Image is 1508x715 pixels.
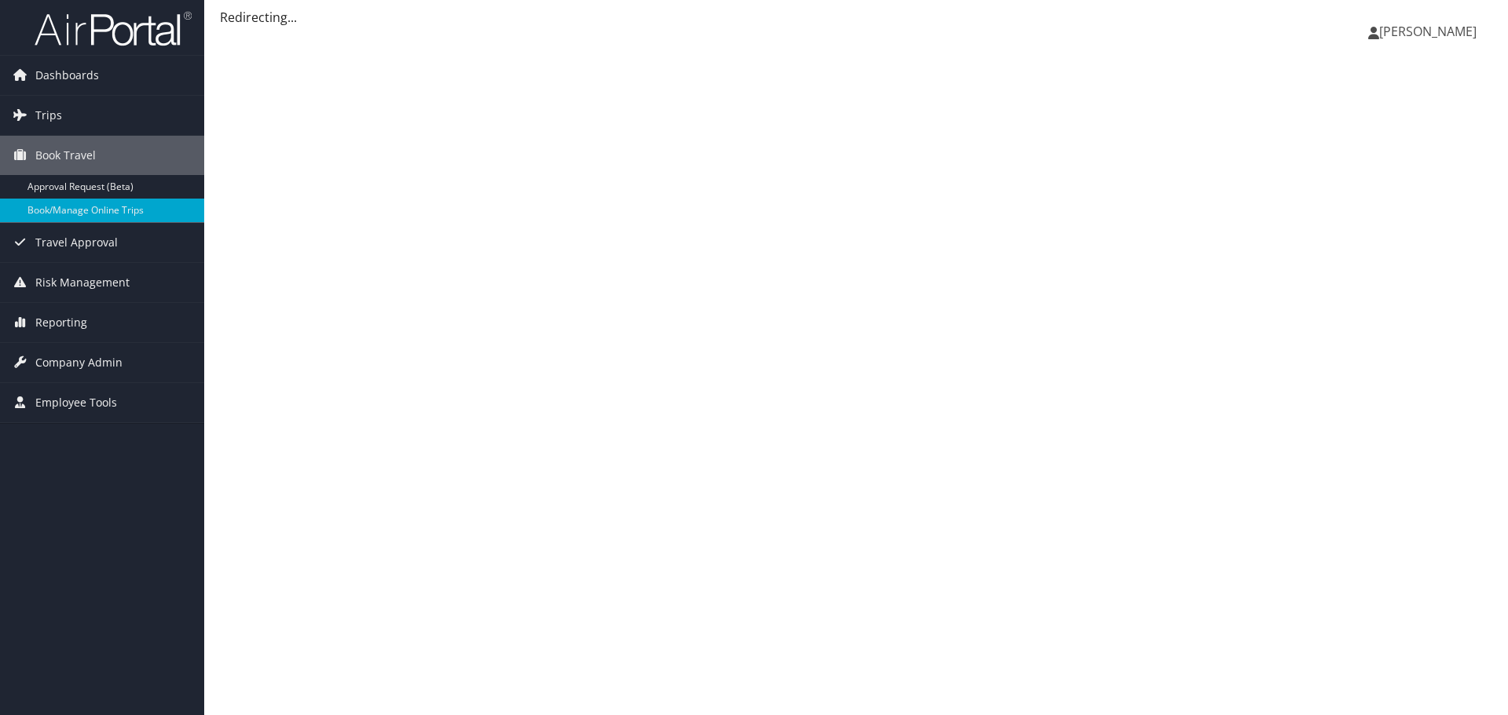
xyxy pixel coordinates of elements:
span: Reporting [35,303,87,342]
span: Employee Tools [35,383,117,422]
span: Trips [35,96,62,135]
span: [PERSON_NAME] [1379,23,1477,40]
span: Dashboards [35,56,99,95]
span: Travel Approval [35,223,118,262]
span: Book Travel [35,136,96,175]
span: Company Admin [35,343,123,382]
img: airportal-logo.png [35,10,192,47]
div: Redirecting... [220,8,1492,27]
a: [PERSON_NAME] [1368,8,1492,55]
span: Risk Management [35,263,130,302]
